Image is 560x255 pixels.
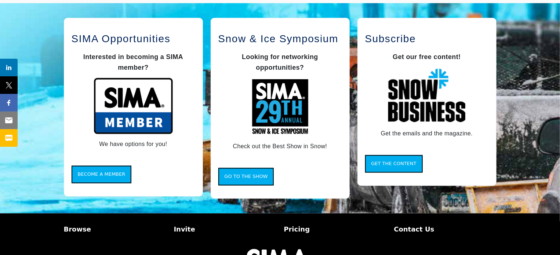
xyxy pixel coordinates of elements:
[218,142,342,152] p: Check out the Best Show in Snow!
[78,172,126,177] span: Become a Member
[394,225,497,234] a: Contact Us
[72,166,132,183] button: Become a Member
[242,53,318,71] strong: Looking for networking opportunities?
[365,31,489,47] h2: Subscribe
[174,225,276,234] a: Invite
[218,168,274,186] button: Go to the Show
[365,129,489,139] p: Get the emails and the magazine.
[225,174,268,179] span: Go to the Show
[218,31,342,47] h2: Snow & Ice Symposium
[365,155,423,173] button: Get the Content
[83,53,183,71] span: Interested in becoming a SIMA member?
[64,225,166,234] a: Browse
[371,161,417,167] span: Get the Content
[284,225,386,234] a: Pricing
[393,53,461,61] strong: Get our free content!
[72,139,195,150] p: We have options for you!
[72,31,195,47] h2: SIMA Opportunities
